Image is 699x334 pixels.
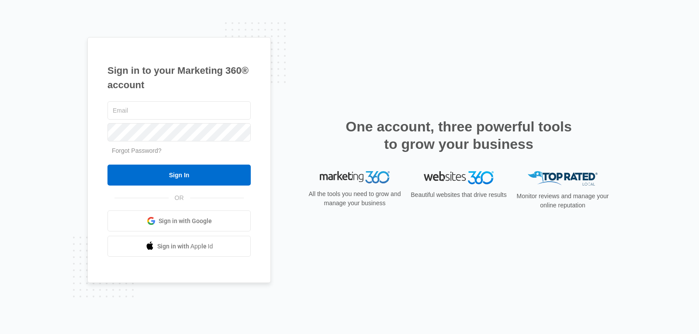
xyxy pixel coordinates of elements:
img: Marketing 360 [320,171,390,183]
h1: Sign in to your Marketing 360® account [107,63,251,92]
span: OR [169,193,190,203]
p: Monitor reviews and manage your online reputation [514,192,612,210]
input: Email [107,101,251,120]
span: Sign in with Apple Id [157,242,213,251]
a: Forgot Password? [112,147,162,154]
input: Sign In [107,165,251,186]
span: Sign in with Google [159,217,212,226]
h2: One account, three powerful tools to grow your business [343,118,574,153]
p: All the tools you need to grow and manage your business [306,189,404,208]
a: Sign in with Apple Id [107,236,251,257]
img: Top Rated Local [528,171,598,186]
p: Beautiful websites that drive results [410,190,508,200]
a: Sign in with Google [107,210,251,231]
img: Websites 360 [424,171,494,184]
